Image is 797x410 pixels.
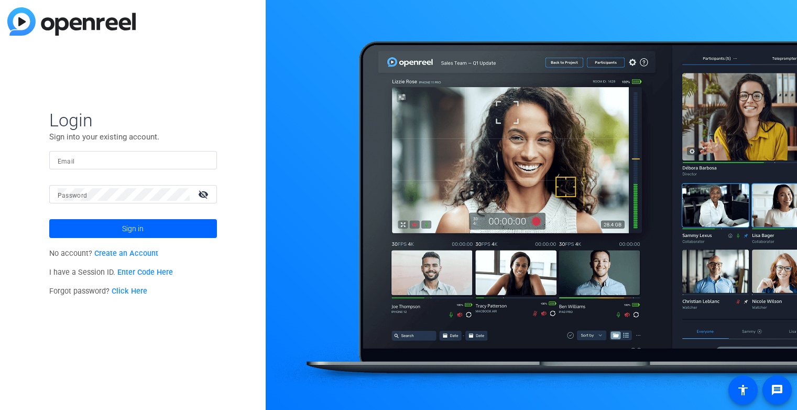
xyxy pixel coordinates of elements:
a: Click Here [112,287,147,296]
input: Enter Email Address [58,154,209,167]
mat-label: Password [58,192,88,199]
span: Login [49,109,217,131]
mat-icon: visibility_off [192,187,217,202]
span: I have a Session ID. [49,268,173,277]
img: blue-gradient.svg [7,7,136,36]
button: Sign in [49,219,217,238]
p: Sign into your existing account. [49,131,217,143]
span: Sign in [122,215,144,242]
mat-icon: message [771,384,783,396]
span: No account? [49,249,159,258]
span: Forgot password? [49,287,148,296]
a: Enter Code Here [117,268,173,277]
mat-icon: accessibility [737,384,749,396]
mat-label: Email [58,158,75,165]
a: Create an Account [94,249,158,258]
